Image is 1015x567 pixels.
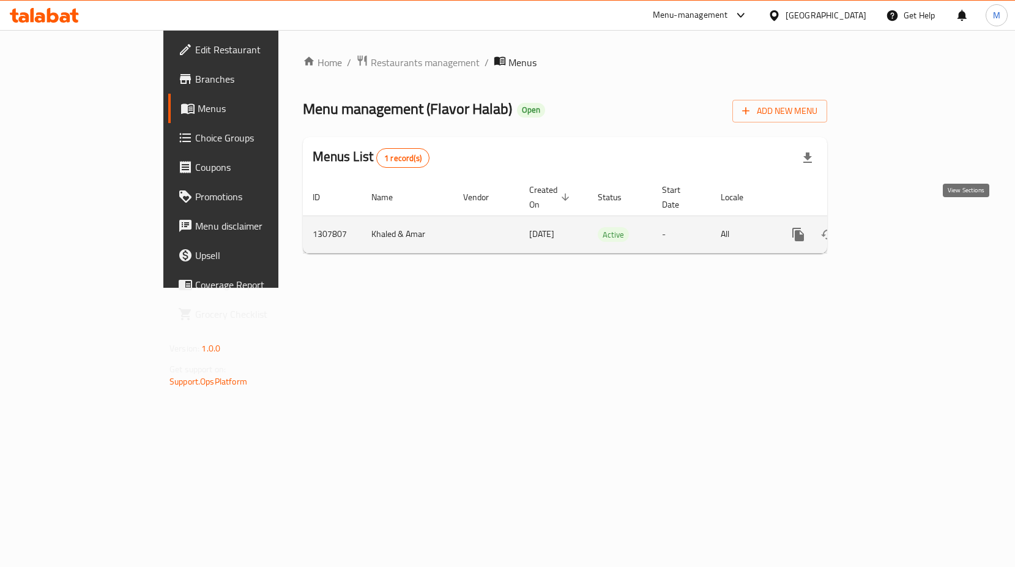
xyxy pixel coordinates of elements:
button: Add New Menu [732,100,827,122]
a: Support.OpsPlatform [169,374,247,389]
span: Menus [198,101,323,116]
span: Locale [721,190,759,205]
span: Menu disclaimer [195,219,323,233]
a: Grocery Checklist [168,299,333,329]
span: Coverage Report [195,277,323,292]
span: Start Date [662,182,696,212]
a: Choice Groups [168,123,333,152]
a: Coupons [168,152,333,182]
span: Coupons [195,160,323,175]
a: Branches [168,64,333,94]
a: Promotions [168,182,333,211]
a: Coverage Report [168,270,333,299]
span: Add New Menu [742,103,817,119]
td: All [711,216,774,253]
a: Menu disclaimer [168,211,333,241]
span: Branches [195,72,323,86]
span: ID [313,190,336,205]
li: / [485,55,489,70]
nav: breadcrumb [303,54,827,70]
span: Version: [169,340,199,356]
span: Created On [529,182,573,212]
span: Name [371,190,409,205]
span: Grocery Checklist [195,307,323,321]
div: Active [598,227,629,242]
a: Edit Restaurant [168,35,333,64]
span: 1.0.0 [201,340,220,356]
button: more [784,220,813,249]
span: 1 record(s) [377,152,429,164]
button: Change Status [813,220,842,249]
span: Get support on: [169,361,226,377]
td: Khaled & Amar [362,216,453,253]
span: Edit Restaurant [195,42,323,57]
span: [DATE] [529,226,554,242]
span: Menus [508,55,537,70]
span: Restaurants management [371,55,480,70]
a: Menus [168,94,333,123]
div: Open [517,103,545,118]
span: Promotions [195,189,323,204]
td: - [652,216,711,253]
th: Actions [774,179,911,216]
div: Export file [793,143,822,173]
span: Menu management ( Flavor Halab ) [303,95,512,122]
div: Total records count [376,148,429,168]
span: M [993,9,1000,22]
span: Upsell [195,248,323,263]
a: Restaurants management [356,54,480,70]
span: Vendor [463,190,505,205]
table: enhanced table [303,179,911,253]
h2: Menus List [313,148,429,168]
div: Menu-management [653,8,728,23]
span: Status [598,190,638,205]
span: Open [517,105,545,115]
li: / [347,55,351,70]
div: [GEOGRAPHIC_DATA] [786,9,866,22]
a: Upsell [168,241,333,270]
span: Choice Groups [195,130,323,145]
span: Active [598,228,629,242]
